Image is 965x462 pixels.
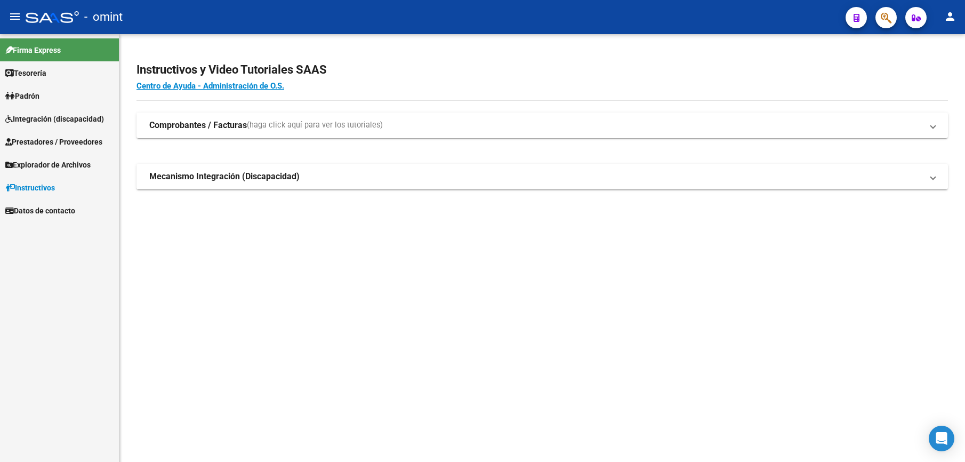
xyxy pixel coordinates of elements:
span: Tesorería [5,67,46,79]
strong: Comprobantes / Facturas [149,120,247,131]
mat-icon: menu [9,10,21,23]
div: Open Intercom Messenger [929,426,954,451]
mat-expansion-panel-header: Mecanismo Integración (Discapacidad) [136,164,948,189]
span: Padrón [5,90,39,102]
mat-expansion-panel-header: Comprobantes / Facturas(haga click aquí para ver los tutoriales) [136,113,948,138]
span: (haga click aquí para ver los tutoriales) [247,120,383,131]
h2: Instructivos y Video Tutoriales SAAS [136,60,948,80]
span: Instructivos [5,182,55,194]
strong: Mecanismo Integración (Discapacidad) [149,171,300,182]
span: - omint [84,5,123,29]
span: Prestadores / Proveedores [5,136,102,148]
mat-icon: person [944,10,956,23]
span: Explorador de Archivos [5,159,91,171]
span: Integración (discapacidad) [5,113,104,125]
a: Centro de Ayuda - Administración de O.S. [136,81,284,91]
span: Firma Express [5,44,61,56]
span: Datos de contacto [5,205,75,217]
